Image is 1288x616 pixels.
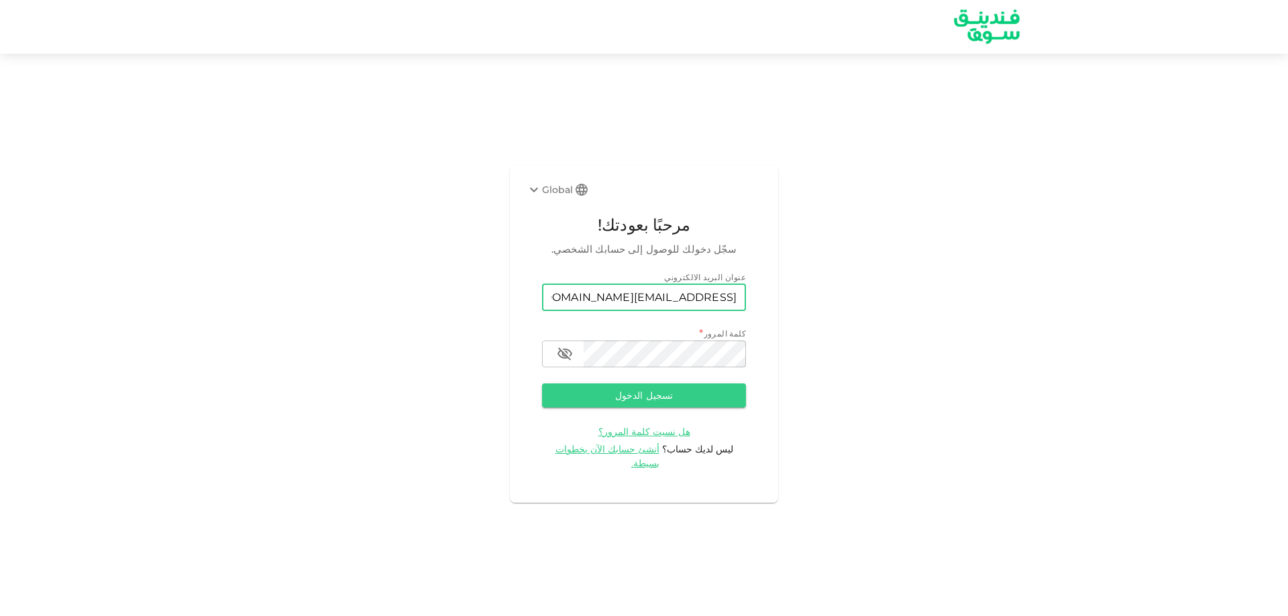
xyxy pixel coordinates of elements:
img: logo [936,1,1037,52]
span: أنشئ حسابك الآن بخطوات بسيطة. [555,443,660,469]
a: هل نسيت كلمة المرور؟ [598,425,690,438]
div: Global [526,182,573,198]
span: ليس لديك حساب؟ [662,443,733,455]
input: email [542,284,746,311]
a: logo [947,1,1026,52]
span: كلمة المرور [704,328,746,338]
input: password [584,341,746,367]
button: تسجيل الدخول [542,383,746,408]
span: مرحبًا بعودتك! [542,212,746,238]
span: سجّل دخولك للوصول إلى حسابك الشخصي. [542,241,746,257]
span: عنوان البريد الالكتروني [664,272,746,282]
span: هل نسيت كلمة المرور؟ [598,426,690,438]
